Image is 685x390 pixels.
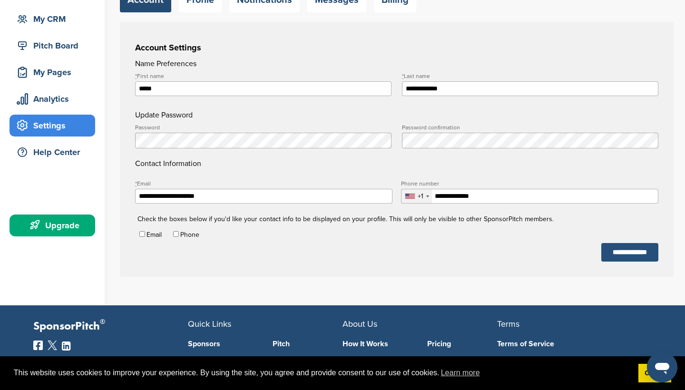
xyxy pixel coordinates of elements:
[497,340,637,348] a: Terms of Service
[402,73,404,79] abbr: required
[401,189,432,203] div: Selected country
[135,109,658,121] h4: Update Password
[10,35,95,57] a: Pitch Board
[273,340,343,348] a: Pitch
[401,181,658,186] label: Phone number
[180,231,199,239] label: Phone
[14,217,95,234] div: Upgrade
[497,319,519,329] span: Terms
[135,125,391,130] label: Password
[14,37,95,54] div: Pitch Board
[647,352,677,382] iframe: Button to launch messaging window
[14,144,95,161] div: Help Center
[33,341,43,350] img: Facebook
[440,366,481,380] a: learn more about cookies
[135,73,137,79] abbr: required
[147,231,162,239] label: Email
[14,90,95,107] div: Analytics
[135,181,392,186] label: Email
[14,64,95,81] div: My Pages
[342,340,413,348] a: How It Works
[14,117,95,134] div: Settings
[14,10,95,28] div: My CRM
[638,364,671,383] a: dismiss cookie message
[33,320,188,333] p: SponsorPitch
[14,366,631,380] span: This website uses cookies to improve your experience. By using the site, you agree and provide co...
[402,73,658,79] label: Last name
[418,193,423,200] div: +1
[100,316,105,328] span: ®
[10,141,95,163] a: Help Center
[10,88,95,110] a: Analytics
[342,319,377,329] span: About Us
[10,61,95,83] a: My Pages
[10,214,95,236] a: Upgrade
[427,340,498,348] a: Pricing
[188,340,258,348] a: Sponsors
[135,125,658,169] h4: Contact Information
[10,8,95,30] a: My CRM
[135,180,137,187] abbr: required
[135,41,658,54] h3: Account Settings
[135,73,391,79] label: First name
[188,319,231,329] span: Quick Links
[135,58,658,69] h4: Name Preferences
[402,125,658,130] label: Password confirmation
[48,341,57,350] img: Twitter
[10,115,95,136] a: Settings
